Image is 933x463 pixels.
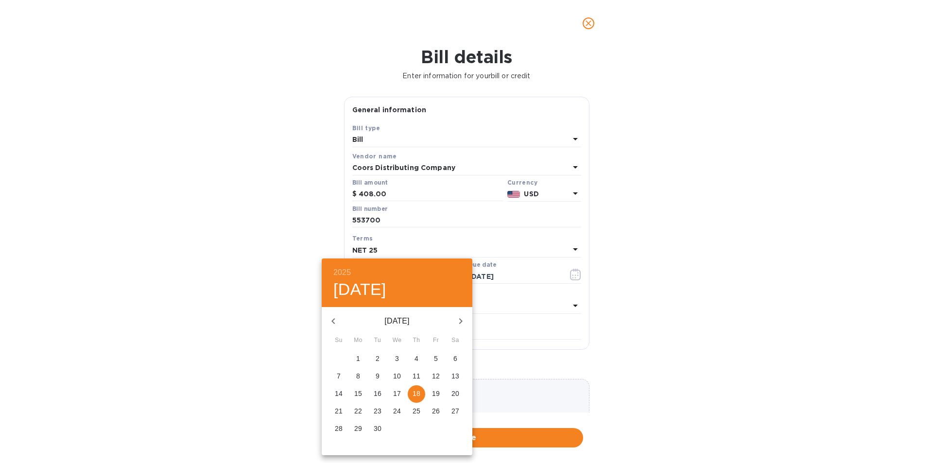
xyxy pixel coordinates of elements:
[330,368,347,385] button: 7
[333,266,351,279] button: 2025
[427,350,445,368] button: 5
[330,385,347,403] button: 14
[388,336,406,345] span: We
[388,368,406,385] button: 10
[349,403,367,420] button: 22
[349,350,367,368] button: 1
[356,371,360,381] p: 8
[408,336,425,345] span: Th
[447,403,464,420] button: 27
[374,424,381,433] p: 30
[432,406,440,416] p: 26
[408,350,425,368] button: 4
[333,279,386,300] button: [DATE]
[354,406,362,416] p: 22
[369,403,386,420] button: 23
[369,336,386,345] span: Tu
[330,420,347,438] button: 28
[369,368,386,385] button: 9
[447,350,464,368] button: 6
[408,385,425,403] button: 18
[415,354,418,363] p: 4
[369,385,386,403] button: 16
[451,406,459,416] p: 27
[354,424,362,433] p: 29
[395,354,399,363] p: 3
[432,389,440,398] p: 19
[393,371,401,381] p: 10
[349,385,367,403] button: 15
[337,371,341,381] p: 7
[388,350,406,368] button: 3
[413,389,420,398] p: 18
[376,371,380,381] p: 9
[413,406,420,416] p: 25
[356,354,360,363] p: 1
[453,354,457,363] p: 6
[330,336,347,345] span: Su
[335,389,343,398] p: 14
[447,368,464,385] button: 13
[374,406,381,416] p: 23
[369,350,386,368] button: 2
[349,420,367,438] button: 29
[354,389,362,398] p: 15
[345,315,449,327] p: [DATE]
[335,424,343,433] p: 28
[349,336,367,345] span: Mo
[451,371,459,381] p: 13
[330,403,347,420] button: 21
[427,403,445,420] button: 26
[349,368,367,385] button: 8
[447,385,464,403] button: 20
[335,406,343,416] p: 21
[393,406,401,416] p: 24
[432,371,440,381] p: 12
[434,354,438,363] p: 5
[376,354,380,363] p: 2
[451,389,459,398] p: 20
[427,368,445,385] button: 12
[369,420,386,438] button: 30
[408,368,425,385] button: 11
[388,403,406,420] button: 24
[447,336,464,345] span: Sa
[427,336,445,345] span: Fr
[393,389,401,398] p: 17
[413,371,420,381] p: 11
[374,389,381,398] p: 16
[408,403,425,420] button: 25
[388,385,406,403] button: 17
[427,385,445,403] button: 19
